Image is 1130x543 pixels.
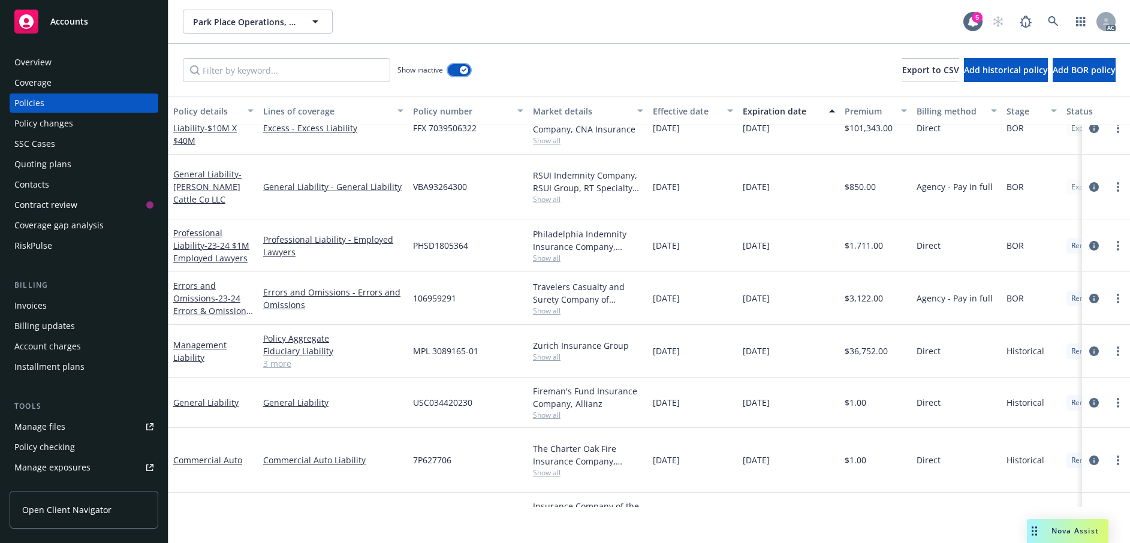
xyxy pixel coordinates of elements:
[533,442,643,467] div: The Charter Oak Fire Insurance Company, Travelers Insurance
[10,458,158,477] a: Manage exposures
[14,53,52,72] div: Overview
[1071,240,1102,251] span: Renewed
[14,155,71,174] div: Quoting plans
[413,105,510,117] div: Policy number
[743,454,770,466] span: [DATE]
[173,110,237,146] a: Excess Liability
[1111,121,1125,135] a: more
[653,454,680,466] span: [DATE]
[533,410,643,420] span: Show all
[1027,519,1042,543] div: Drag to move
[533,352,643,362] span: Show all
[1053,58,1116,82] button: Add BOR policy
[168,96,258,125] button: Policy details
[1007,180,1024,193] span: BOR
[173,280,251,329] a: Errors and Omissions
[845,239,883,252] span: $1,711.00
[10,316,158,336] a: Billing updates
[10,93,158,113] a: Policies
[653,105,720,117] div: Effective date
[533,169,643,194] div: RSUI Indemnity Company, RSUI Group, RT Specialty Insurance Services, LLC (RSG Specialty, LLC)
[1111,396,1125,410] a: more
[408,96,528,125] button: Policy number
[263,396,403,409] a: General Liability
[743,180,770,193] span: [DATE]
[14,357,85,376] div: Installment plans
[413,396,472,409] span: USC034420230
[397,65,443,75] span: Show inactive
[845,345,888,357] span: $36,752.00
[10,236,158,255] a: RiskPulse
[1071,293,1102,304] span: Renewed
[533,280,643,306] div: Travelers Casualty and Surety Company of America, Travelers Insurance
[743,122,770,134] span: [DATE]
[743,396,770,409] span: [DATE]
[533,500,643,525] div: Insurance Company of the West (ICW)
[533,306,643,316] span: Show all
[10,337,158,356] a: Account charges
[1087,453,1101,467] a: circleInformation
[917,396,941,409] span: Direct
[1014,10,1038,34] a: Report a Bug
[917,122,941,134] span: Direct
[173,339,227,363] a: Management Liability
[533,105,630,117] div: Market details
[413,345,478,357] span: MPL 3089165-01
[14,73,52,92] div: Coverage
[1007,239,1024,252] span: BOR
[263,105,390,117] div: Lines of coverage
[533,228,643,253] div: Philadelphia Indemnity Insurance Company, [GEOGRAPHIC_DATA] Insurance Companies
[413,180,467,193] span: VBA93264300
[845,105,894,117] div: Premium
[912,96,1002,125] button: Billing method
[10,114,158,133] a: Policy changes
[14,316,75,336] div: Billing updates
[1007,122,1024,134] span: BOR
[533,253,643,263] span: Show all
[986,10,1010,34] a: Start snowing
[917,180,993,193] span: Agency - Pay in full
[50,17,88,26] span: Accounts
[1002,96,1062,125] button: Stage
[653,396,680,409] span: [DATE]
[14,236,52,255] div: RiskPulse
[14,134,55,153] div: SSC Cases
[1027,519,1108,543] button: Nova Assist
[917,454,941,466] span: Direct
[14,216,104,235] div: Coverage gap analysis
[1111,344,1125,358] a: more
[413,454,451,466] span: 7P627706
[14,438,75,457] div: Policy checking
[173,506,231,530] a: Workers' Compensation
[1087,344,1101,358] a: circleInformation
[263,180,403,193] a: General Liability - General Liability
[10,438,158,457] a: Policy checking
[845,396,866,409] span: $1.00
[845,180,876,193] span: $850.00
[10,357,158,376] a: Installment plans
[263,357,403,370] a: 3 more
[14,296,47,315] div: Invoices
[1071,455,1102,466] span: Renewed
[917,345,941,357] span: Direct
[183,10,333,34] button: Park Place Operations, Inc.
[10,134,158,153] a: SSC Cases
[258,96,408,125] button: Lines of coverage
[193,16,297,28] span: Park Place Operations, Inc.
[10,175,158,194] a: Contacts
[1087,396,1101,410] a: circleInformation
[173,397,239,408] a: General Liability
[533,339,643,352] div: Zurich Insurance Group
[413,122,477,134] span: FFX 7039506322
[173,454,242,466] a: Commercial Auto
[917,292,993,304] span: Agency - Pay in full
[263,454,403,466] a: Commercial Auto Liability
[263,345,403,357] a: Fiduciary Liability
[1087,180,1101,194] a: circleInformation
[653,292,680,304] span: [DATE]
[1071,397,1102,408] span: Renewed
[743,105,822,117] div: Expiration date
[10,53,158,72] a: Overview
[173,168,242,205] a: General Liability
[743,345,770,357] span: [DATE]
